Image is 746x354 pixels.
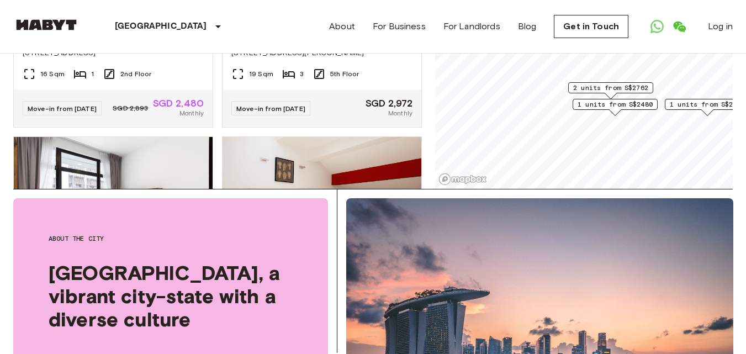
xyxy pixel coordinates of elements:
div: Map marker [573,99,658,116]
span: 1 units from S$2380 [670,99,745,109]
span: 19 Sqm [249,69,273,79]
span: 1 [91,69,94,79]
a: Mapbox logo [438,173,487,186]
span: 5th Floor [330,69,359,79]
span: 2 units from S$2762 [573,83,648,93]
a: Open WeChat [668,15,690,38]
a: For Landlords [443,20,500,33]
a: For Business [373,20,426,33]
span: Move-in from [DATE] [236,104,305,113]
span: Monthly [388,108,412,118]
span: SGD 2,480 [153,98,204,108]
span: About the city [49,234,293,244]
a: Blog [518,20,537,33]
a: Get in Touch [554,15,628,38]
span: SGD 2,893 [113,103,148,113]
a: Open WhatsApp [646,15,668,38]
span: 3 [300,69,304,79]
span: SGD 2,972 [366,98,412,108]
img: Marketing picture of unit SG-01-127-001-001 [223,137,421,270]
span: Move-in from [DATE] [28,104,97,113]
a: Log in [708,20,733,33]
span: 1 units from S$2480 [578,99,653,109]
p: [GEOGRAPHIC_DATA] [115,20,207,33]
img: Marketing picture of unit SG-01-003-011-02 [14,137,213,270]
img: Habyt [13,19,80,30]
span: Monthly [179,108,204,118]
a: About [329,20,355,33]
span: [GEOGRAPHIC_DATA], a vibrant city-state with a diverse culture [49,261,293,331]
span: 2nd Floor [120,69,151,79]
div: Map marker [568,82,653,99]
span: 16 Sqm [40,69,65,79]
